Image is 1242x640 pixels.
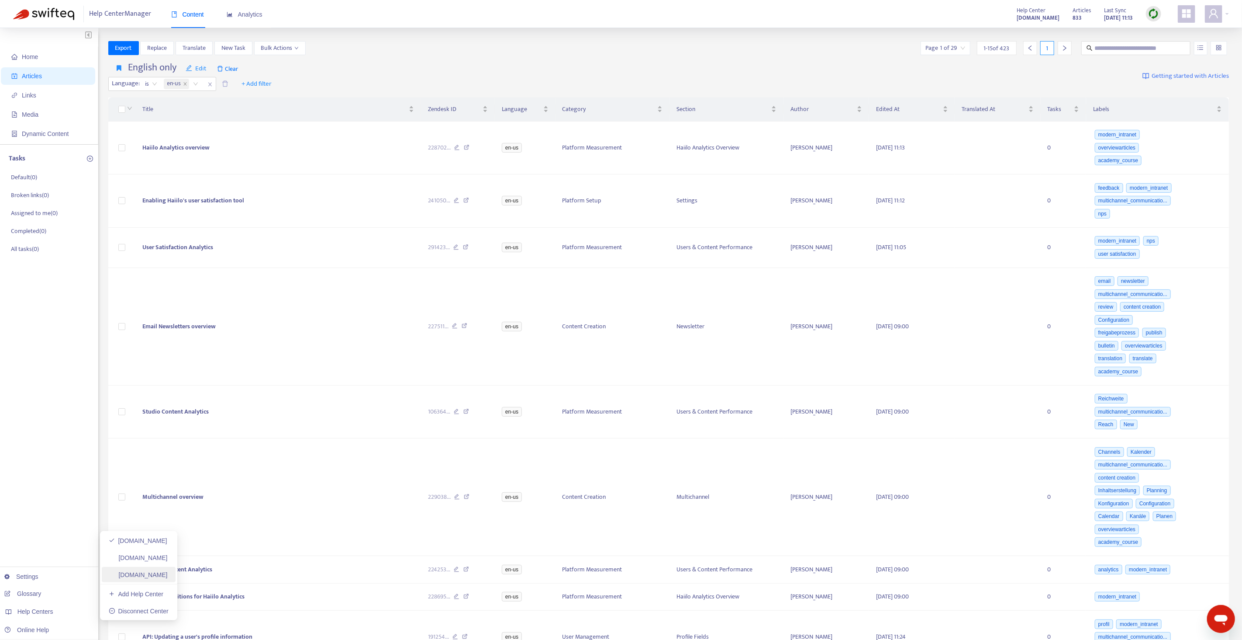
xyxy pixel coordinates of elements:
span: 227511 ... [428,322,448,331]
p: Tasks [9,153,25,164]
span: [DATE] 11:13 [876,143,905,153]
span: Configuration [1095,315,1133,325]
td: Settings [669,174,783,228]
td: Platform Measurement [555,386,669,439]
span: modern_intranet [1095,236,1140,246]
span: appstore [1181,8,1192,19]
span: delete [217,66,223,72]
span: [DATE] 11:12 [876,195,905,205]
span: academy_course [1095,537,1142,547]
a: [DOMAIN_NAME] [1017,13,1059,23]
span: review [1095,302,1117,312]
span: Replace [147,43,167,53]
span: Kanäle [1126,511,1149,521]
span: Intranet Content Analytics [142,564,212,574]
span: Tasks [1048,104,1073,114]
td: Platform Measurement [555,122,669,175]
span: Planen [1153,511,1176,521]
td: 0 [1041,268,1087,386]
td: Haiilo Analytics Overview [669,584,783,611]
td: Content Creation [555,438,669,556]
span: book [171,11,177,17]
img: sync.dc5367851b00ba804db3.png [1148,8,1159,19]
span: en-us [502,322,522,331]
th: Labels [1086,97,1229,122]
span: Media [22,111,38,118]
span: Dynamic Content [22,130,69,137]
button: Replace [140,41,174,55]
span: en-us [502,243,522,252]
span: overviewarticles [1095,525,1139,534]
td: Platform Measurement [555,556,669,584]
span: Configuration [1136,499,1174,508]
span: [DATE] 09:00 [876,492,909,502]
span: content creation [1095,473,1139,483]
span: Help Center Manager [90,6,152,22]
button: Bulk Actionsdown [254,41,306,55]
span: Category [562,104,655,114]
span: Konfiguration [1095,499,1133,508]
span: en-us [164,79,189,89]
span: Edited At [876,104,941,114]
span: [DATE] 09:00 [876,321,909,331]
span: Author [790,104,855,114]
button: New Task [214,41,252,55]
span: nps [1143,236,1159,246]
p: Assigned to me ( 0 ) [11,209,58,218]
span: delete [222,80,228,87]
span: nps [1095,209,1110,219]
span: Help Centers [17,608,53,615]
a: Settings [4,573,38,580]
button: Translate [176,41,213,55]
span: + Add filter [241,79,272,89]
span: Getting started with Articles [1152,71,1229,81]
span: Haiilo Analytics overview [142,143,210,153]
span: analytics [1095,565,1122,574]
span: modern_intranet [1125,565,1170,574]
img: Swifteq [13,8,74,20]
span: multichannel_communicatio... [1095,460,1171,470]
td: Users & Content Performance [669,556,783,584]
span: translate [1129,354,1156,363]
span: content creation [1120,302,1164,312]
span: Labels [1093,104,1215,114]
td: Users & Content Performance [669,228,783,268]
span: 224253 ... [428,565,450,574]
span: area-chart [227,11,233,17]
span: Home [22,53,38,60]
th: Tasks [1041,97,1087,122]
th: Translated At [955,97,1041,122]
a: [DOMAIN_NAME] [109,537,167,544]
strong: [DATE] 11:13 [1104,13,1133,23]
span: Analytics [227,11,262,18]
span: Multichannel overview [142,492,204,502]
span: New [1120,420,1138,429]
span: 229038 ... [428,492,451,502]
span: Email Newsletters overview [142,321,216,331]
span: freigabeprozess [1095,328,1139,337]
span: Edit [186,63,207,74]
span: academy_course [1095,367,1142,376]
span: Articles [1073,6,1091,15]
td: 0 [1041,122,1087,175]
a: [DOMAIN_NAME] [109,571,168,578]
a: Add Help Center [109,591,163,598]
span: Inhaltserstellung [1095,486,1140,495]
span: [DATE] 09:00 [876,591,909,602]
span: Kalender [1127,447,1155,457]
th: Title [135,97,421,122]
span: right [1062,45,1068,51]
td: [PERSON_NAME] [783,228,869,268]
span: User Satisfaction Analytics [142,242,213,252]
span: 228702 ... [428,143,451,153]
span: Links [22,92,36,99]
iframe: Button to launch messaging window [1207,605,1235,633]
span: edit [186,65,192,71]
a: [DOMAIN_NAME] [109,554,168,561]
span: feedback [1095,183,1123,193]
span: email [1095,276,1114,286]
span: account-book [11,73,17,79]
button: editEdit [179,62,213,76]
td: [PERSON_NAME] [783,438,869,556]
